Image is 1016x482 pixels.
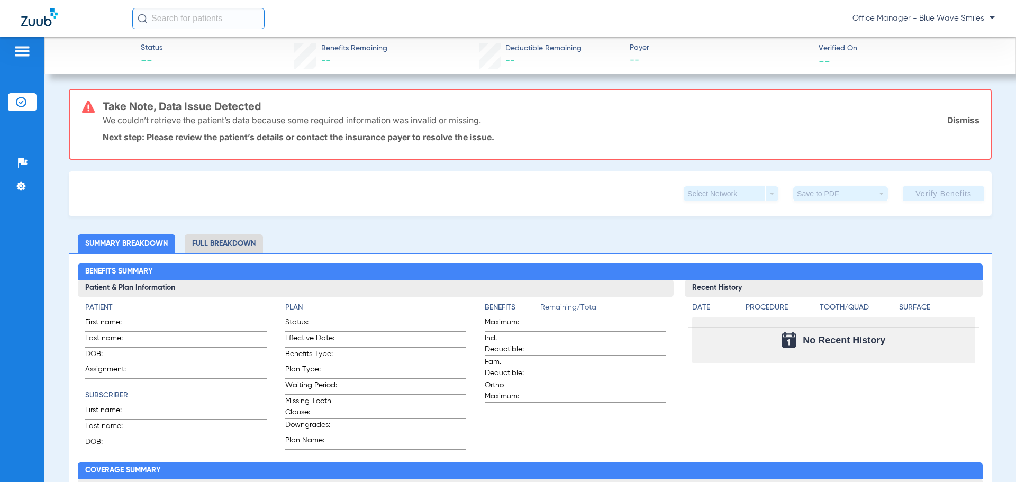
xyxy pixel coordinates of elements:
h4: Procedure [746,302,816,313]
img: Zuub Logo [21,8,58,26]
span: -- [630,54,810,67]
span: Plan Name: [285,435,337,449]
span: -- [505,56,515,66]
app-breakdown-title: Surface [899,302,975,317]
span: Remaining/Total [540,302,666,317]
p: We couldn’t retrieve the patient’s data because some required information was invalid or missing. [103,115,481,125]
span: DOB: [85,349,137,363]
app-breakdown-title: Date [692,302,737,317]
span: Assignment: [85,364,137,378]
li: Summary Breakdown [78,234,175,253]
h4: Benefits [485,302,540,313]
h3: Patient & Plan Information [78,280,673,297]
h4: Date [692,302,737,313]
span: Benefits Type: [285,349,337,363]
input: Search for patients [132,8,265,29]
img: Search Icon [138,14,147,23]
h2: Benefits Summary [78,263,982,280]
span: Maximum: [485,317,537,331]
span: Office Manager - Blue Wave Smiles [852,13,995,24]
span: Ortho Maximum: [485,380,537,402]
h4: Tooth/Quad [820,302,895,313]
app-breakdown-title: Benefits [485,302,540,317]
span: -- [819,55,830,66]
span: Ind. Deductible: [485,333,537,355]
h3: Take Note, Data Issue Detected [103,101,979,112]
h2: Coverage Summary [78,462,982,479]
span: First name: [85,405,137,419]
span: Payer [630,42,810,53]
span: Status [141,42,162,53]
span: Waiting Period: [285,380,337,394]
h4: Surface [899,302,975,313]
span: -- [321,56,331,66]
span: Last name: [85,333,137,347]
li: Full Breakdown [185,234,263,253]
h4: Plan [285,302,466,313]
span: Downgrades: [285,420,337,434]
app-breakdown-title: Procedure [746,302,816,317]
span: Missing Tooth Clause: [285,396,337,418]
span: No Recent History [803,335,885,345]
h3: Recent History [685,280,983,297]
p: Next step: Please review the patient’s details or contact the insurance payer to resolve the issue. [103,132,979,142]
h4: Patient [85,302,266,313]
span: Last name: [85,421,137,435]
img: Calendar [782,332,796,348]
app-breakdown-title: Tooth/Quad [820,302,895,317]
span: Fam. Deductible: [485,357,537,379]
h4: Subscriber [85,390,266,401]
span: Plan Type: [285,364,337,378]
span: Effective Date: [285,333,337,347]
span: Benefits Remaining [321,43,387,54]
a: Dismiss [947,115,979,125]
span: -- [141,54,162,69]
span: Deductible Remaining [505,43,582,54]
span: DOB: [85,436,137,451]
span: First name: [85,317,137,331]
span: Status: [285,317,337,331]
img: error-icon [82,101,95,113]
img: hamburger-icon [14,45,31,58]
span: Verified On [819,43,999,54]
